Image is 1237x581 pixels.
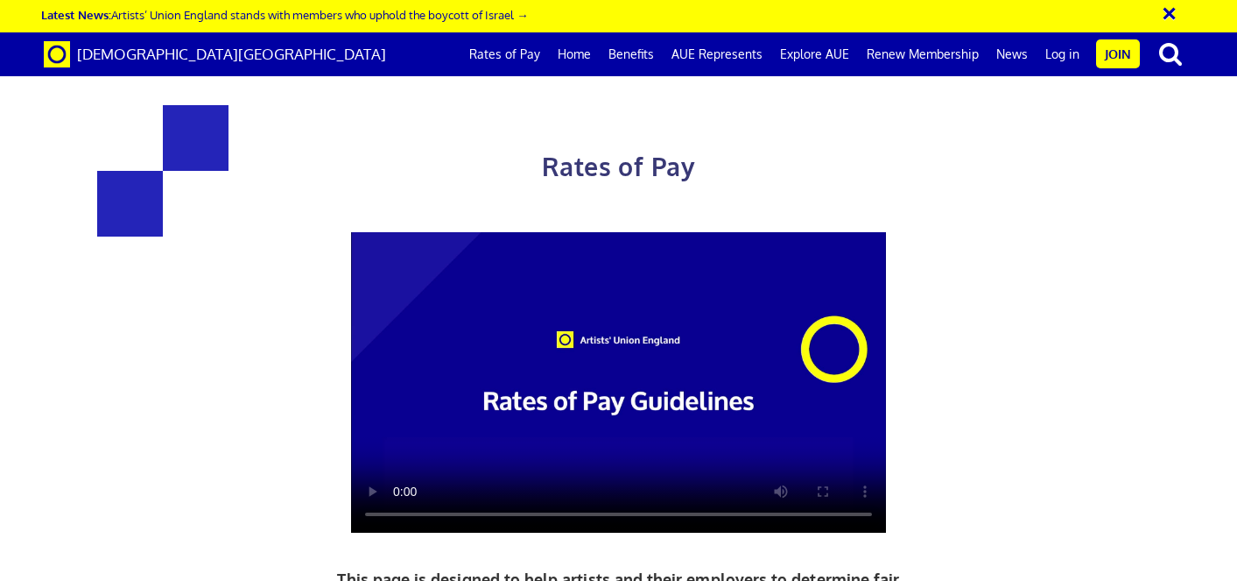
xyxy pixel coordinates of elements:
a: AUE Represents [663,32,771,76]
a: Benefits [600,32,663,76]
a: Explore AUE [771,32,858,76]
a: Log in [1037,32,1088,76]
span: [DEMOGRAPHIC_DATA][GEOGRAPHIC_DATA] [77,45,386,63]
a: Brand [DEMOGRAPHIC_DATA][GEOGRAPHIC_DATA] [31,32,399,76]
a: Renew Membership [858,32,987,76]
a: Home [549,32,600,76]
a: Rates of Pay [460,32,549,76]
a: Latest News:Artists’ Union England stands with members who uphold the boycott of Israel → [41,7,528,22]
a: News [987,32,1037,76]
a: Join [1096,39,1140,68]
strong: Latest News: [41,7,111,22]
button: search [1143,35,1198,72]
span: Rates of Pay [542,151,695,182]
